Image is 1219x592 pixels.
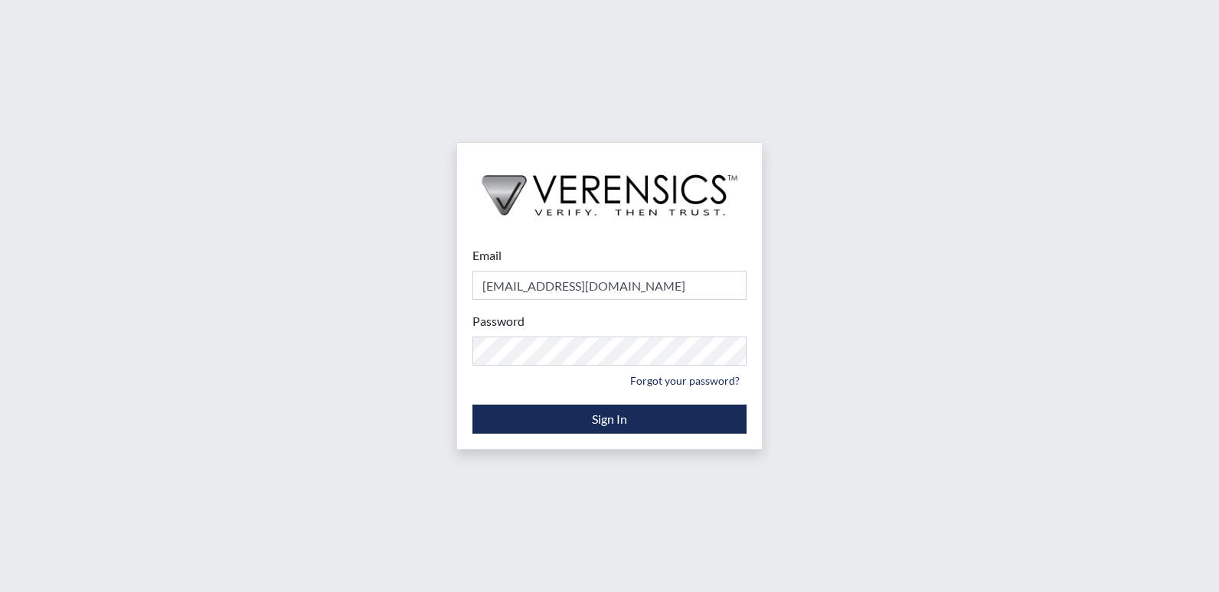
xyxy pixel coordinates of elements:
button: Sign In [472,405,747,434]
label: Password [472,312,525,330]
label: Email [472,246,502,265]
a: Forgot your password? [623,369,747,392]
img: logo-wide-black.2aad4157.png [457,143,762,232]
input: Email [472,271,747,300]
